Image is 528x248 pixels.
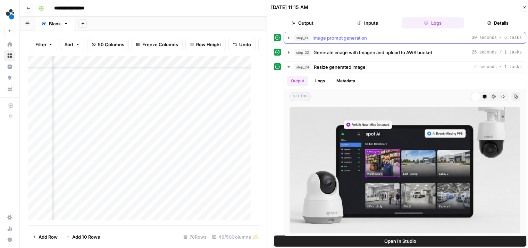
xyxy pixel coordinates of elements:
[311,76,329,86] button: Logs
[239,41,251,48] span: Undo
[185,39,226,50] button: Row Height
[209,231,261,242] div: 49/50 Columns
[35,17,74,31] a: Blank
[313,49,432,56] span: Generate image with Imagen and upload to AWS bucket
[181,231,209,242] div: 78 Rows
[4,8,17,20] img: spot.ai Logo
[332,76,359,86] button: Metadata
[287,76,308,86] button: Output
[271,17,334,28] button: Output
[60,39,84,50] button: Sort
[65,41,74,48] span: Sort
[474,64,522,70] span: 2 seconds / 1 tasks
[271,4,308,11] div: [DATE] 11:15 AM
[4,223,15,234] a: Usage
[284,61,526,73] button: 2 seconds / 1 tasks
[384,238,416,245] span: Open In Studio
[4,83,15,94] a: Your Data
[336,17,399,28] button: Inputs
[312,34,367,41] span: Image prompt generation
[228,39,255,50] button: Undo
[87,39,129,50] button: 50 Columns
[196,41,221,48] span: Row Height
[4,39,15,50] a: Home
[132,39,183,50] button: Freeze Columns
[402,17,464,28] button: Logs
[4,212,15,223] a: Settings
[472,49,522,56] span: 26 seconds / 1 tasks
[4,50,15,61] a: Browse
[72,233,100,240] span: Add 10 Rows
[284,73,526,236] div: 2 seconds / 1 tasks
[290,92,311,101] span: string
[28,231,62,242] button: Add Row
[294,49,311,56] span: step_22
[4,234,15,245] button: Help + Support
[314,64,366,71] span: Resize generated image
[284,47,526,58] button: 26 seconds / 1 tasks
[4,6,15,23] button: Workspace: spot.ai
[284,32,526,43] button: 30 seconds / 6 tasks
[98,41,124,48] span: 50 Columns
[274,235,526,247] button: Open In Studio
[49,20,61,27] div: Blank
[35,41,47,48] span: Filter
[294,64,311,71] span: step_24
[39,233,58,240] span: Add Row
[4,61,15,72] a: Insights
[62,231,104,242] button: Add 10 Rows
[472,35,522,41] span: 30 seconds / 6 tasks
[4,72,15,83] a: Opportunities
[294,34,310,41] span: step_13
[290,107,520,233] img: output preview
[31,39,57,50] button: Filter
[142,41,178,48] span: Freeze Columns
